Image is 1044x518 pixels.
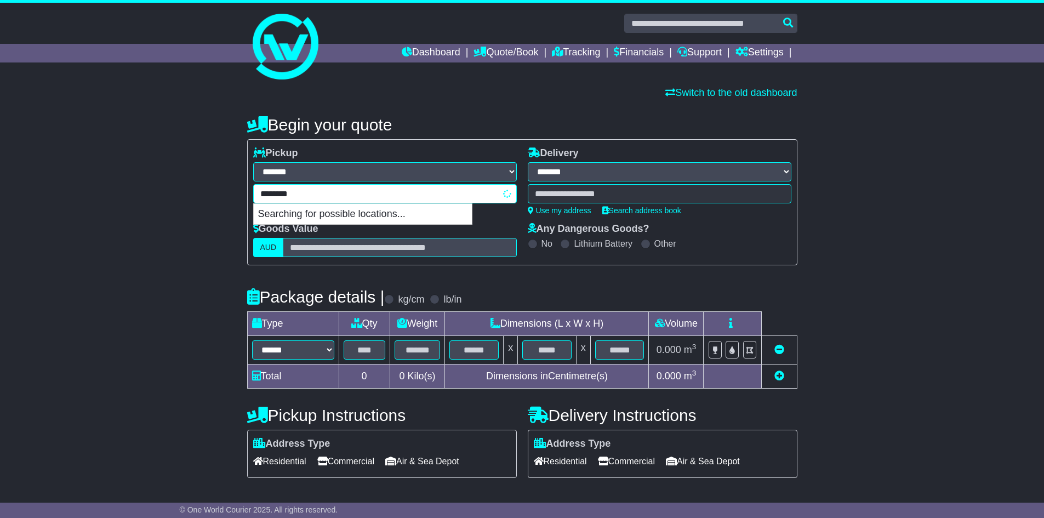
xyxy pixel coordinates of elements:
label: Other [654,238,676,249]
td: 0 [339,365,390,389]
td: Total [247,365,339,389]
td: Qty [339,312,390,336]
sup: 3 [692,343,697,351]
a: Quote/Book [473,44,538,62]
span: Air & Sea Depot [385,453,459,470]
span: Commercial [598,453,655,470]
span: m [684,344,697,355]
label: AUD [253,238,284,257]
td: x [576,336,590,365]
a: Add new item [774,371,784,382]
a: Remove this item [774,344,784,355]
a: Switch to the old dashboard [665,87,797,98]
td: Weight [390,312,445,336]
label: Pickup [253,147,298,160]
label: Goods Value [253,223,318,235]
span: Residential [253,453,306,470]
label: lb/in [443,294,461,306]
sup: 3 [692,369,697,377]
label: Lithium Battery [574,238,632,249]
td: Kilo(s) [390,365,445,389]
p: Searching for possible locations... [254,204,472,225]
td: x [504,336,518,365]
span: 0 [399,371,404,382]
td: Volume [649,312,704,336]
td: Type [247,312,339,336]
label: kg/cm [398,294,424,306]
label: Address Type [253,438,330,450]
span: Air & Sea Depot [666,453,740,470]
label: Any Dangerous Goods? [528,223,649,235]
span: © One World Courier 2025. All rights reserved. [180,505,338,514]
a: Search address book [602,206,681,215]
a: Settings [735,44,784,62]
label: Delivery [528,147,579,160]
span: 0.000 [657,344,681,355]
span: m [684,371,697,382]
td: Dimensions in Centimetre(s) [445,365,649,389]
h4: Begin your quote [247,116,797,134]
a: Financials [614,44,664,62]
a: Tracking [552,44,600,62]
td: Dimensions (L x W x H) [445,312,649,336]
label: No [541,238,552,249]
a: Use my address [528,206,591,215]
span: Residential [534,453,587,470]
a: Dashboard [402,44,460,62]
label: Address Type [534,438,611,450]
span: 0.000 [657,371,681,382]
h4: Delivery Instructions [528,406,797,424]
h4: Package details | [247,288,385,306]
a: Support [677,44,722,62]
h4: Pickup Instructions [247,406,517,424]
typeahead: Please provide city [253,184,517,203]
span: Commercial [317,453,374,470]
